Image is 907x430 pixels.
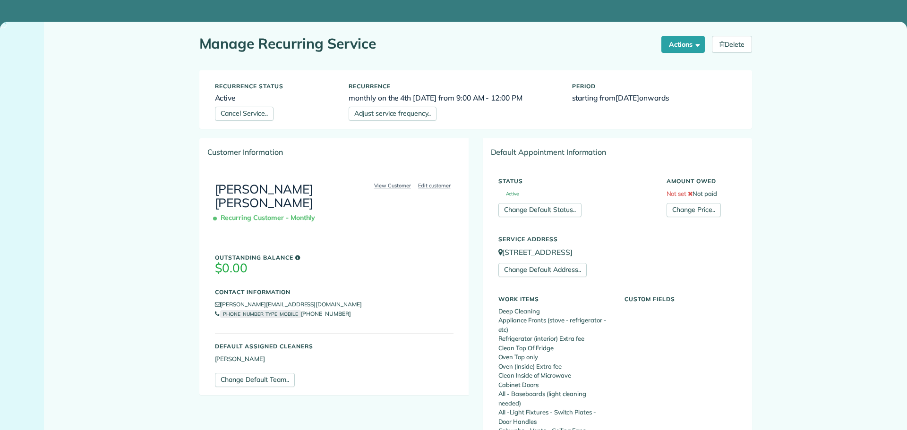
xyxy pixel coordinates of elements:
[220,310,300,318] small: PHONE_NUMBER_TYPE_MOBILE
[349,107,436,121] a: Adjust service frequency..
[415,181,453,190] a: Edit customer
[215,289,453,295] h5: Contact Information
[349,83,558,89] h5: Recurrence
[498,371,610,380] li: Clean Inside of Microwave
[215,373,295,387] a: Change Default Team..
[215,254,453,261] h5: Outstanding Balance
[200,139,469,165] div: Customer Information
[371,181,414,190] a: View Customer
[215,181,314,211] a: [PERSON_NAME] [PERSON_NAME]
[498,316,610,334] li: Appliance Fronts (stove - refrigerator - etc)
[215,210,319,227] span: Recurring Customer - Monthly
[498,380,610,390] li: Cabinet Doors
[498,236,736,242] h5: Service Address
[498,344,610,353] li: Clean Top Of Fridge
[498,307,610,316] li: Deep Cleaning
[215,107,274,121] a: Cancel Service..
[199,36,655,51] h1: Manage Recurring Service
[483,139,752,165] div: Default Appointment Information
[661,36,705,53] button: Actions
[349,94,558,102] h6: monthly on the 4th [DATE] from 9:00 AM - 12:00 PM
[498,389,610,408] li: All - Baseboards (light cleaning needed)
[667,178,736,184] h5: Amount Owed
[215,354,453,364] li: [PERSON_NAME]
[498,334,610,344] li: Refrigerator (interior) Extra fee
[498,203,582,217] a: Change Default Status..
[215,343,453,349] h5: Default Assigned Cleaners
[498,353,610,362] li: Oven Top only
[215,300,453,309] li: [PERSON_NAME][EMAIL_ADDRESS][DOMAIN_NAME]
[625,296,736,302] h5: Custom Fields
[215,94,335,102] h6: Active
[712,36,752,53] a: Delete
[498,362,610,371] li: Oven (Inside) Extra fee
[572,94,736,102] h6: starting from onwards
[498,192,519,196] span: Active
[215,310,351,317] a: PHONE_NUMBER_TYPE_MOBILE[PHONE_NUMBER]
[498,263,587,277] a: Change Default Address..
[215,261,453,275] h3: $0.00
[498,296,610,302] h5: Work Items
[498,178,652,184] h5: Status
[498,247,736,258] p: [STREET_ADDRESS]
[616,93,639,102] span: [DATE]
[667,190,687,197] span: Not set
[659,173,744,217] div: Not paid
[572,83,736,89] h5: Period
[667,203,721,217] a: Change Price..
[215,83,335,89] h5: Recurrence status
[498,408,610,426] li: All -Light Fixtures - Switch Plates - Door Handles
